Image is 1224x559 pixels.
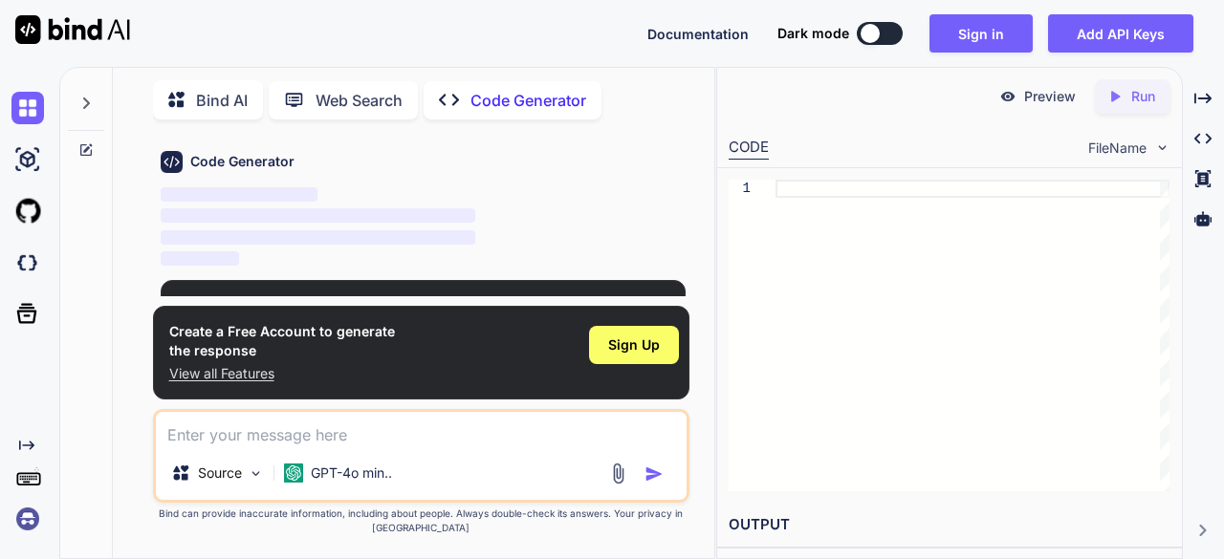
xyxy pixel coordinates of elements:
div: CODE [729,137,769,160]
img: GPT-4o mini [284,463,303,483]
img: chat [11,92,44,124]
p: Web Search [316,89,403,112]
button: Sign in [929,14,1033,53]
span: ‌ [161,208,476,223]
button: Add API Keys [1048,14,1193,53]
span: Dark mode [777,24,849,43]
img: attachment [607,462,629,484]
p: Run [1131,87,1155,106]
span: FileName [1088,139,1147,158]
img: chevron down [1154,140,1170,156]
img: signin [11,503,44,535]
p: Source [198,463,242,483]
img: ai-studio [11,143,44,176]
p: GPT-4o min.. [311,463,392,483]
p: Code Generator [470,89,586,112]
span: Sign Up [608,335,660,355]
p: Bind can provide inaccurate information, including about people. Always double-check its answers.... [153,506,690,535]
h6: Code Generator [190,152,295,171]
img: Pick Models [248,465,264,482]
span: ‌ [161,187,318,202]
span: ‌ [161,251,239,266]
button: Documentation [647,24,749,44]
div: 1 [729,180,751,198]
img: preview [999,88,1016,105]
p: Bind AI [196,89,248,112]
p: View all Features [169,364,395,383]
img: Bind AI [15,15,130,44]
span: ‌ [161,230,476,245]
img: darkCloudIdeIcon [11,247,44,279]
span: Documentation [647,26,749,42]
h1: Create a Free Account to generate the response [177,296,403,334]
img: githubLight [11,195,44,227]
img: icon [645,464,664,484]
h2: OUTPUT [717,503,1181,548]
p: Preview [1024,87,1076,106]
h1: Create a Free Account to generate the response [169,322,395,360]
